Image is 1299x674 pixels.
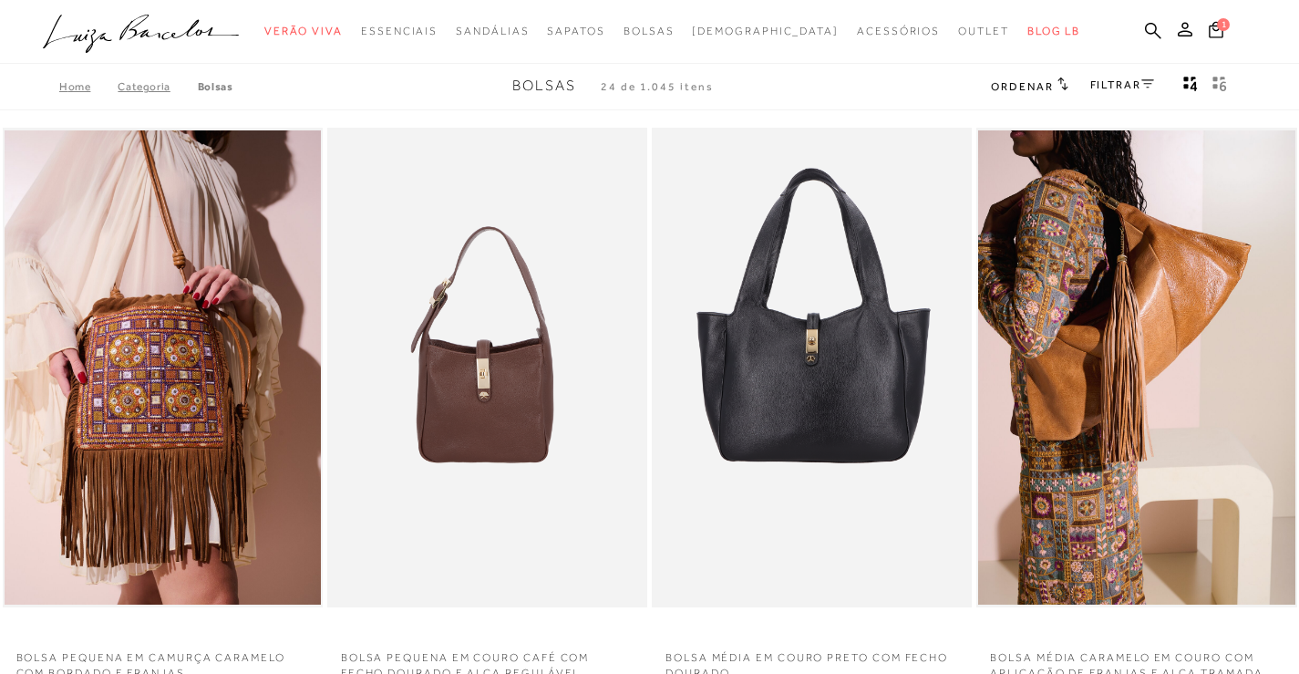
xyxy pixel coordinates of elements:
a: BOLSA MÉDIA CARAMELO EM COURO COM APLICAÇÃO DE FRANJAS E ALÇA TRAMADA BOLSA MÉDIA CARAMELO EM COU... [978,130,1294,606]
span: [DEMOGRAPHIC_DATA] [692,25,839,37]
a: BOLSA PEQUENA EM CAMURÇA CARAMELO COM BORDADO E FRANJAS BOLSA PEQUENA EM CAMURÇA CARAMELO COM BOR... [5,130,321,606]
span: Sapatos [547,25,604,37]
span: Essenciais [361,25,438,37]
img: BOLSA MÉDIA CARAMELO EM COURO COM APLICAÇÃO DE FRANJAS E ALÇA TRAMADA [978,130,1294,606]
span: 24 de 1.045 itens [601,80,714,93]
span: Outlet [958,25,1009,37]
img: BOLSA MÉDIA EM COURO PRETO COM FECHO DOURADO [654,130,970,606]
button: gridText6Desc [1207,75,1232,99]
a: FILTRAR [1090,78,1154,91]
img: BOLSA PEQUENA EM COURO CAFÉ COM FECHO DOURADO E ALÇA REGULÁVEL [329,130,645,606]
a: Home [59,80,118,93]
span: Verão Viva [264,25,343,37]
a: categoryNavScreenReaderText [361,15,438,48]
a: categoryNavScreenReaderText [857,15,940,48]
a: BOLSA PEQUENA EM COURO CAFÉ COM FECHO DOURADO E ALÇA REGULÁVEL BOLSA PEQUENA EM COURO CAFÉ COM FE... [329,130,645,606]
a: noSubCategoriesText [692,15,839,48]
span: Sandálias [456,25,529,37]
img: BOLSA PEQUENA EM CAMURÇA CARAMELO COM BORDADO E FRANJAS [5,130,321,606]
a: Categoria [118,80,197,93]
button: Mostrar 4 produtos por linha [1178,75,1203,99]
a: BLOG LB [1027,15,1080,48]
span: Ordenar [991,80,1053,93]
span: 1 [1217,18,1230,31]
a: categoryNavScreenReaderText [624,15,675,48]
a: categoryNavScreenReaderText [547,15,604,48]
a: categoryNavScreenReaderText [958,15,1009,48]
span: BLOG LB [1027,25,1080,37]
span: Bolsas [624,25,675,37]
a: categoryNavScreenReaderText [264,15,343,48]
span: Acessórios [857,25,940,37]
a: categoryNavScreenReaderText [456,15,529,48]
button: 1 [1203,20,1229,45]
a: Bolsas [198,80,233,93]
span: Bolsas [512,78,576,94]
a: BOLSA MÉDIA EM COURO PRETO COM FECHO DOURADO BOLSA MÉDIA EM COURO PRETO COM FECHO DOURADO [654,130,970,606]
